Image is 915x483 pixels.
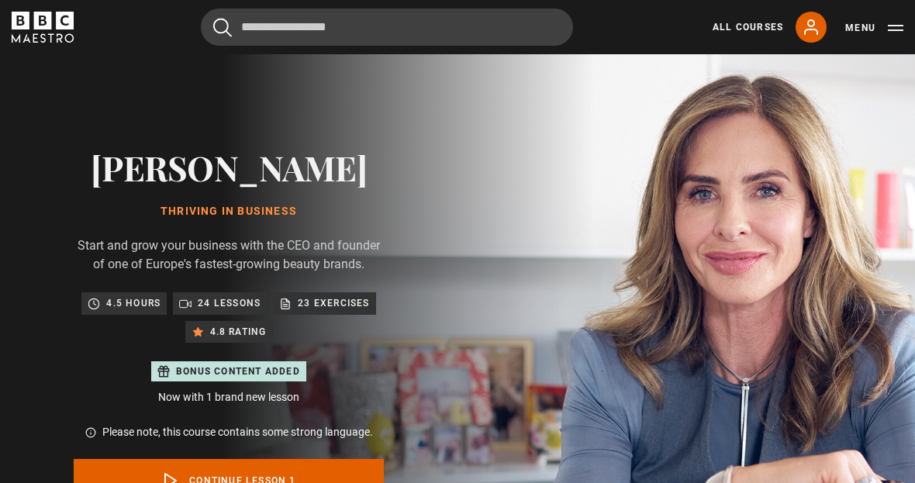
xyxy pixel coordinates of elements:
svg: BBC Maestro [12,12,74,43]
p: Now with 1 brand new lesson [74,389,384,405]
p: 4.5 hours [106,295,161,311]
button: Submit the search query [213,18,232,37]
p: Start and grow your business with the CEO and founder of one of Europe's fastest-growing beauty b... [74,236,384,274]
button: Toggle navigation [845,20,903,36]
h2: [PERSON_NAME] [74,147,384,187]
p: 24 lessons [198,295,261,311]
p: 4.8 rating [210,324,267,340]
p: 23 exercises [298,295,369,311]
a: All Courses [713,20,783,34]
p: Please note, this course contains some strong language. [102,424,373,440]
p: Bonus content added [176,364,300,378]
input: Search [201,9,573,46]
h1: Thriving in Business [74,205,384,218]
